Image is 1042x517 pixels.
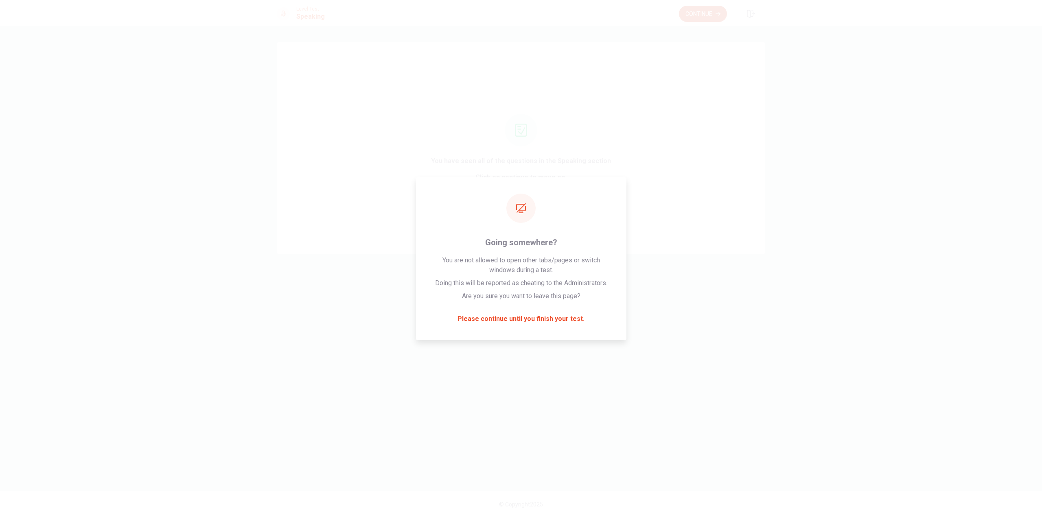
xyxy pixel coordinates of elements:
h1: Speaking [296,12,325,22]
span: You have seen all of the questions in the Speaking section [431,156,611,166]
button: Continue [679,6,727,22]
span: © Copyright 2025 [499,501,543,508]
span: Click on continue to move on. [431,172,611,182]
span: Level Test [296,6,325,12]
